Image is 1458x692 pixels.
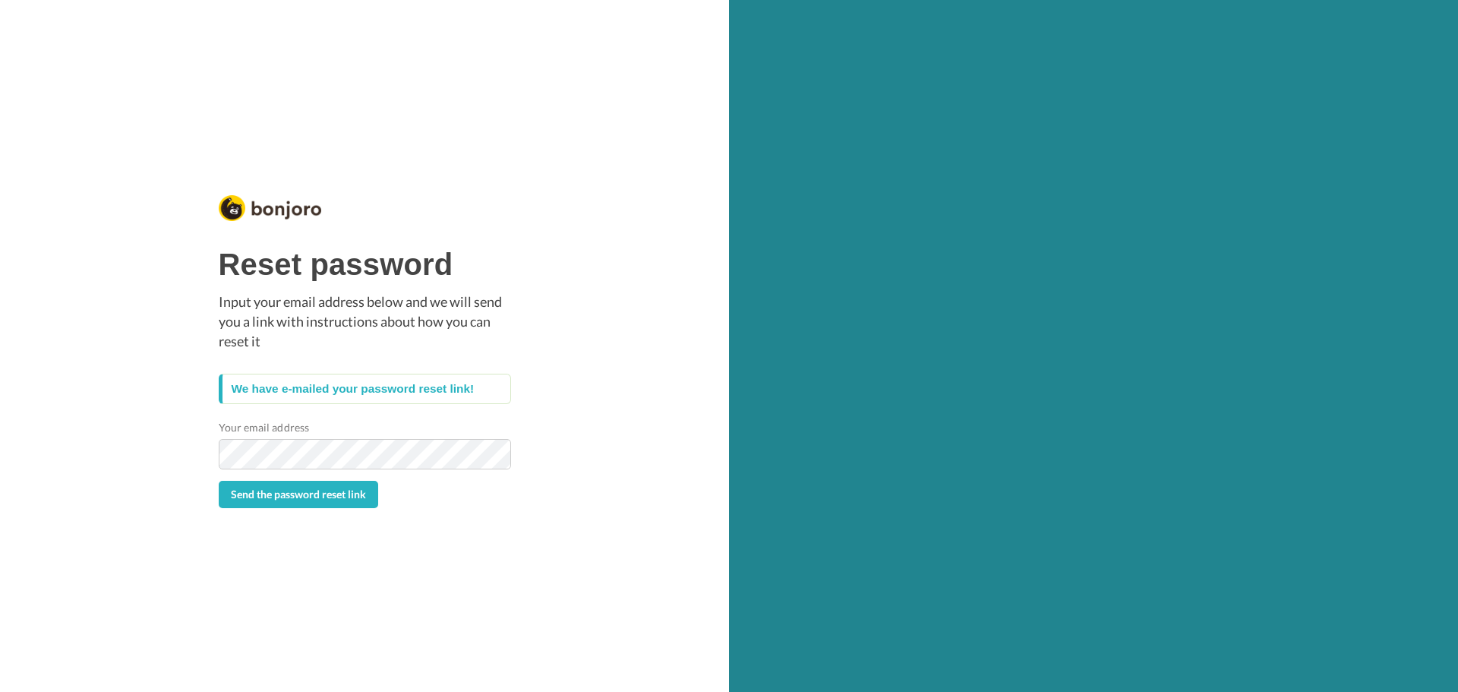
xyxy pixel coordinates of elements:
h1: Reset password [219,248,511,281]
div: We have e-mailed your password reset link! [219,374,511,404]
label: Your email address [219,419,309,435]
span: Send the password reset link [231,488,366,501]
p: Input your email address below and we will send you a link with instructions about how you can re... [219,292,511,351]
button: Send the password reset link [219,481,378,508]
